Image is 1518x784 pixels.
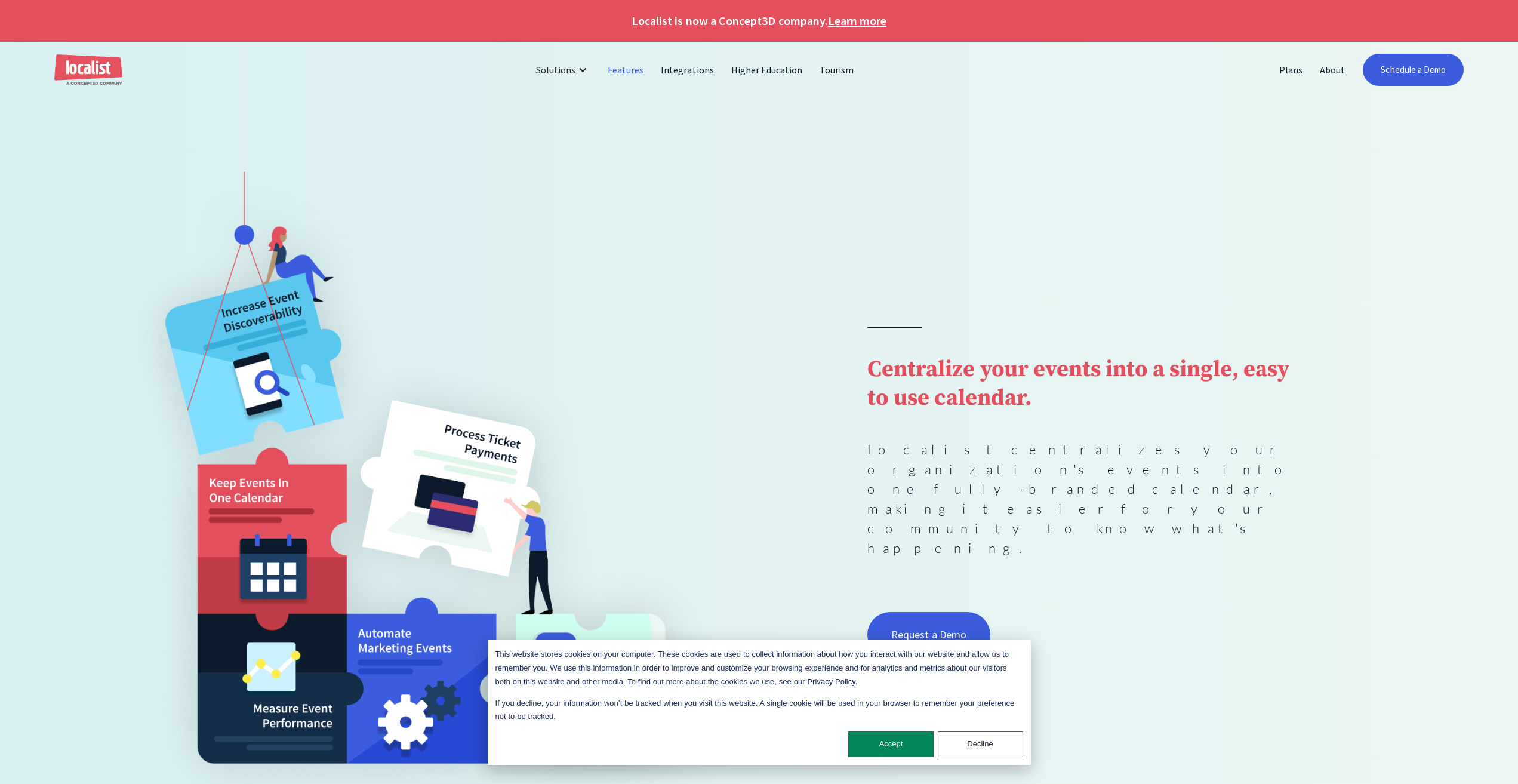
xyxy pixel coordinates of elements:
a: home [54,54,122,86]
a: Tourism [811,56,863,84]
a: Features [599,56,652,84]
p: Localist centralizes your organization's events into one fully-branded calendar, making it easier... [867,439,1301,558]
div: Solutions [536,63,575,77]
div: Cookie banner [488,640,1031,765]
a: Request a Demo [867,612,990,657]
a: Integrations [652,56,722,84]
a: Higher Education [723,56,812,84]
a: Schedule a Demo [1363,54,1464,86]
a: About [1311,56,1354,84]
button: Accept [848,731,934,757]
p: This website stores cookies on your computer. These cookies are used to collect information about... [495,648,1023,688]
a: Plans [1271,56,1311,84]
button: Decline [938,731,1023,757]
a: Learn more [828,12,886,30]
strong: Centralize your events into a single, easy to use calendar. [867,355,1289,413]
div: Solutions [527,56,599,84]
p: If you decline, your information won’t be tracked when you visit this website. A single cookie wi... [495,697,1023,724]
